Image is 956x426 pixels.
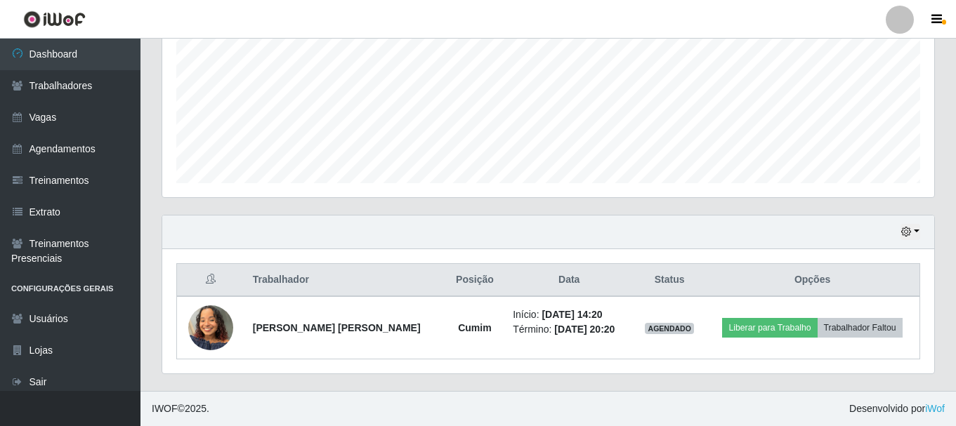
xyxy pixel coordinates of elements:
[458,322,491,333] strong: Cumim
[188,298,233,357] img: 1755348479136.jpeg
[23,11,86,28] img: CoreUI Logo
[513,307,625,322] li: Início:
[513,322,625,337] li: Término:
[542,309,602,320] time: [DATE] 14:20
[925,403,945,414] a: iWof
[504,264,634,297] th: Data
[705,264,919,297] th: Opções
[645,323,694,334] span: AGENDADO
[152,403,178,414] span: IWOF
[722,318,817,338] button: Liberar para Trabalho
[818,318,903,338] button: Trabalhador Faltou
[152,401,209,416] span: © 2025 .
[445,264,505,297] th: Posição
[634,264,705,297] th: Status
[849,401,945,416] span: Desenvolvido por
[554,324,615,335] time: [DATE] 20:20
[244,264,445,297] th: Trabalhador
[253,322,421,333] strong: [PERSON_NAME] [PERSON_NAME]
